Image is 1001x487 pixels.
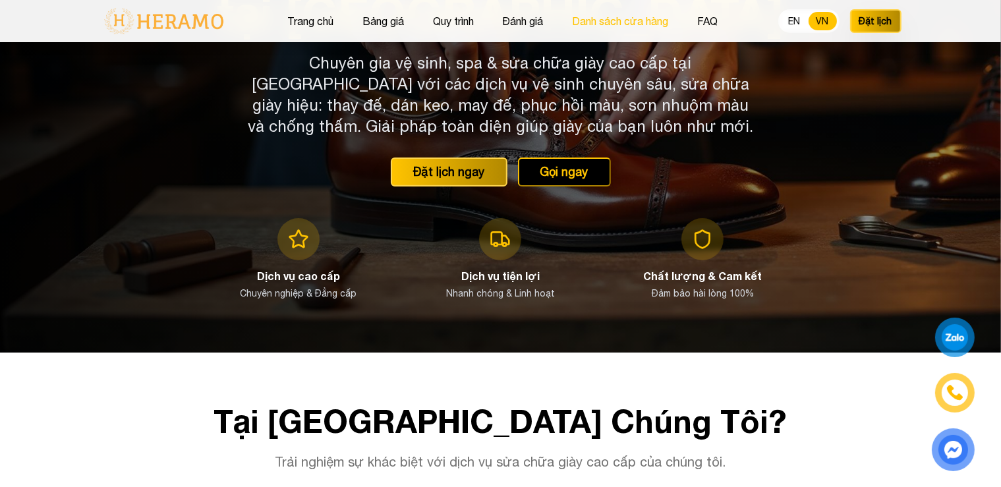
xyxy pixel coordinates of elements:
img: logo-with-text.png [100,7,227,35]
a: phone-icon [937,375,973,411]
h2: Tại [GEOGRAPHIC_DATA] Chúng Tôi? [100,405,901,437]
p: Nhanh chóng & Linh hoạt [446,287,555,300]
p: Đảm bảo hài lòng 100% [652,287,754,300]
button: VN [809,12,837,30]
p: Chuyên nghiệp & Đẳng cấp [240,287,357,300]
button: Đánh giá [499,13,548,30]
button: Bảng giá [358,13,408,30]
h3: Chất lượng & Cam kết [643,268,762,284]
button: Danh sách cửa hàng [569,13,673,30]
button: Trang chủ [283,13,337,30]
button: Đặt lịch ngay [391,158,507,186]
h3: Dịch vụ tiện lợi [461,268,540,284]
p: Chuyên gia vệ sinh, spa & sửa chữa giày cao cấp tại [GEOGRAPHIC_DATA] với các dịch vụ vệ sinh chu... [248,52,754,136]
h3: Dịch vụ cao cấp [257,268,340,284]
button: Đặt lịch [850,9,901,33]
button: FAQ [694,13,722,30]
img: phone-icon [945,384,964,403]
button: Quy trình [429,13,478,30]
p: Trải nghiệm sự khác biệt với dịch vụ sửa chữa giày cao cấp của chúng tôi. [248,453,754,471]
button: Gọi ngay [518,158,611,186]
button: EN [781,12,809,30]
